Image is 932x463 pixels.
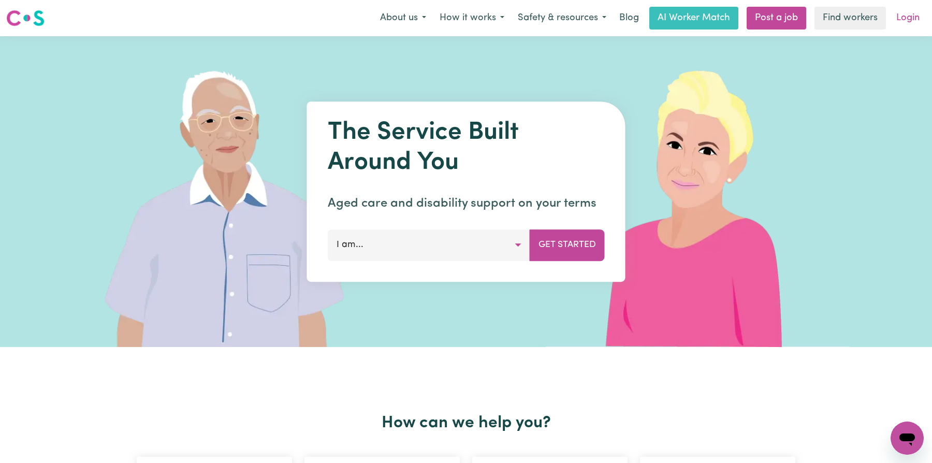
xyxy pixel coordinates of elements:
p: Aged care and disability support on your terms [328,194,605,213]
a: Blog [613,7,645,30]
h1: The Service Built Around You [328,118,605,178]
button: About us [373,7,433,29]
iframe: Button to launch messaging window [891,422,924,455]
h2: How can we help you? [130,413,802,433]
button: How it works [433,7,511,29]
img: Careseekers logo [6,9,45,27]
a: AI Worker Match [649,7,738,30]
a: Find workers [814,7,886,30]
button: Safety & resources [511,7,613,29]
a: Careseekers logo [6,6,45,30]
a: Login [890,7,926,30]
a: Post a job [747,7,806,30]
button: I am... [328,229,530,261]
button: Get Started [530,229,605,261]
